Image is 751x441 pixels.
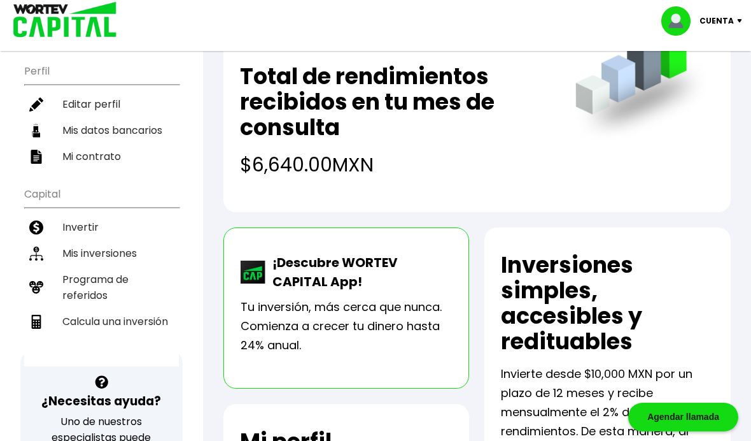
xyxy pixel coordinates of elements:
h4: $6,640.00 MXN [240,150,550,179]
p: Tu inversión, más cerca que nunca. Comienza a crecer tu dinero hasta 24% anual. [241,298,453,355]
a: Mi contrato [24,143,179,170]
div: Agendar llamada [628,403,738,431]
ul: Perfil [24,57,179,170]
a: Mis inversiones [24,240,179,266]
h3: ¿Necesitas ayuda? [41,392,161,410]
a: Editar perfil [24,91,179,117]
h2: Inversiones simples, accesibles y redituables [501,252,714,354]
img: recomiendanos-icon.9b8e9327.svg [29,280,43,294]
img: contrato-icon.f2db500c.svg [29,150,43,164]
p: ¡Descubre WORTEV CAPITAL App! [266,253,453,291]
img: datos-icon.10cf9172.svg [29,124,43,138]
img: profile-image [661,6,699,36]
a: Programa de referidos [24,266,179,308]
img: editar-icon.952d3147.svg [29,98,43,112]
img: invertir-icon.b3b967d7.svg [29,220,43,235]
img: wortev-capital-app-icon [241,261,266,284]
img: inversiones-icon.6695dc30.svg [29,247,43,261]
a: Invertir [24,214,179,240]
img: calculadora-icon.17d418c4.svg [29,315,43,329]
h2: Total de rendimientos recibidos en tu mes de consulta [240,64,550,140]
a: Mis datos bancarios [24,117,179,143]
p: Cuenta [699,11,734,31]
ul: Capital [24,180,179,366]
img: icon-down [734,19,751,23]
a: Calcula una inversión [24,308,179,335]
